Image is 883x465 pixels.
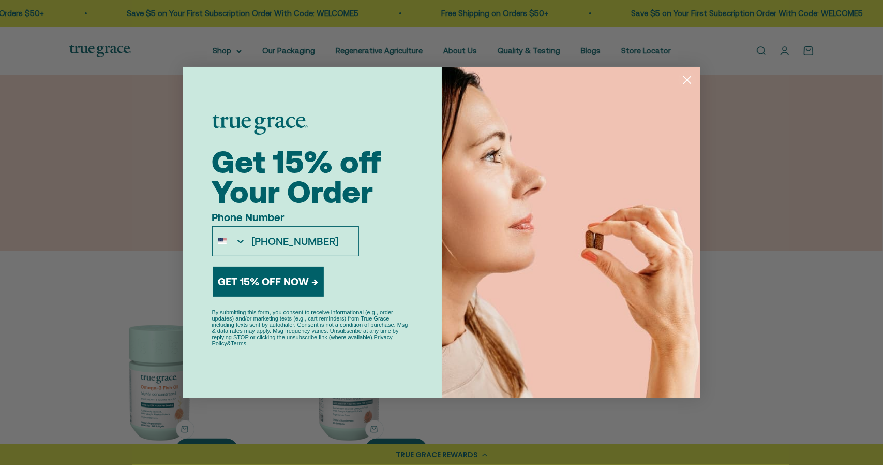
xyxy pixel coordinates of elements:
label: Phone Number [212,211,359,226]
button: Search Countries [213,227,247,256]
a: Privacy Policy [212,334,393,346]
a: Terms [231,340,246,346]
img: logo placeholder [212,115,308,135]
p: By submitting this form, you consent to receive informational (e.g., order updates) and/or market... [212,309,413,346]
input: Phone Number [246,227,358,256]
button: GET 15% OFF NOW → [213,267,324,297]
img: United States [218,237,227,245]
span: Get 15% off Your Order [212,144,382,210]
button: Close dialog [678,71,696,89]
img: 43605a6c-e687-496b-9994-e909f8c820d7.jpeg [442,67,700,398]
